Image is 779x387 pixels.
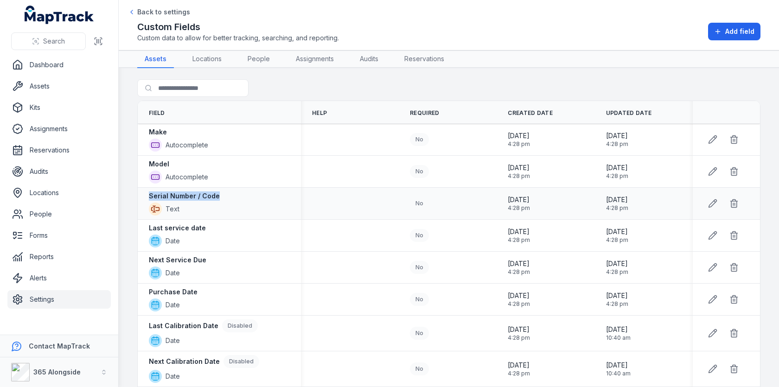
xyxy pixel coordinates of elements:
time: 29/08/2025, 10:40:06 am [606,361,631,377]
span: 4:28 pm [508,334,530,342]
span: [DATE] [508,195,530,204]
a: Reports [7,247,111,266]
span: [DATE] [508,325,530,334]
span: Date [166,336,180,345]
span: Autocomplete [166,172,208,182]
time: 26/08/2025, 4:28:25 pm [508,195,530,212]
a: Locations [185,51,229,68]
span: 4:28 pm [606,300,628,308]
a: Locations [7,184,111,202]
a: Reservations [7,141,111,159]
span: Date [166,236,180,246]
strong: Contact MapTrack [29,342,90,350]
strong: Purchase Date [149,287,198,297]
time: 26/08/2025, 4:28:25 pm [606,195,628,212]
time: 26/08/2025, 4:28:25 pm [508,227,530,244]
a: Kits [7,98,111,117]
span: Add field [725,27,754,36]
button: Add field [708,23,760,40]
span: [DATE] [606,361,631,370]
time: 26/08/2025, 4:28:25 pm [606,163,628,180]
span: Date [166,372,180,381]
h2: Custom Fields [137,20,339,33]
a: Assets [7,77,111,95]
div: Disabled [223,355,259,368]
span: Help [312,109,327,117]
a: Back to settings [128,7,190,17]
span: [DATE] [508,291,530,300]
span: 10:40 am [606,370,631,377]
div: No [410,261,429,274]
strong: Last service date [149,223,206,233]
span: [DATE] [606,131,628,140]
span: 4:28 pm [508,172,530,180]
span: Required [410,109,439,117]
strong: Make [149,127,167,137]
a: Settings [7,290,111,309]
span: 4:28 pm [606,140,628,148]
span: 4:28 pm [508,300,530,308]
span: 4:28 pm [508,204,530,212]
a: Assets [137,51,174,68]
span: [DATE] [606,291,628,300]
button: Search [11,32,86,50]
strong: 365 Alongside [33,368,81,376]
span: Created Date [508,109,553,117]
span: [DATE] [606,163,628,172]
div: No [410,293,429,306]
time: 26/08/2025, 4:28:25 pm [508,163,530,180]
div: No [410,362,429,375]
div: No [410,197,429,210]
span: 10:40 am [606,334,631,342]
time: 26/08/2025, 4:28:25 pm [606,259,628,276]
span: [DATE] [508,361,530,370]
span: Back to settings [137,7,190,17]
div: No [410,229,429,242]
a: Alerts [7,269,111,287]
span: 4:28 pm [508,140,530,148]
span: Updated Date [606,109,652,117]
strong: Last Calibration Date [149,321,218,330]
div: No [410,133,429,146]
span: Date [166,268,180,278]
time: 26/08/2025, 4:28:25 pm [508,131,530,148]
span: 4:28 pm [606,236,628,244]
time: 26/08/2025, 4:28:25 pm [606,227,628,244]
strong: Model [149,159,169,169]
a: Audits [7,162,111,181]
span: Field [149,109,165,117]
a: Dashboard [7,56,111,74]
div: No [410,165,429,178]
a: Forms [7,226,111,245]
div: No [410,327,429,340]
a: Audits [352,51,386,68]
span: [DATE] [508,259,530,268]
a: People [240,51,277,68]
span: 4:28 pm [606,172,628,180]
span: 4:28 pm [606,268,628,276]
span: Date [166,300,180,310]
a: Reservations [397,51,452,68]
span: Autocomplete [166,140,208,150]
span: [DATE] [508,163,530,172]
time: 26/08/2025, 4:28:25 pm [606,291,628,308]
a: MapTrack [25,6,94,24]
span: 4:28 pm [508,236,530,244]
span: Search [43,37,65,46]
time: 26/08/2025, 4:28:25 pm [508,291,530,308]
time: 26/08/2025, 4:28:25 pm [606,131,628,148]
time: 26/08/2025, 4:28:25 pm [508,259,530,276]
span: [DATE] [606,259,628,268]
div: Disabled [222,319,258,332]
span: [DATE] [606,325,631,334]
span: Custom data to allow for better tracking, searching, and reporting. [137,33,339,43]
strong: Next Service Due [149,255,206,265]
time: 29/08/2025, 10:40:02 am [606,325,631,342]
strong: Serial Number / Code [149,191,220,201]
time: 26/08/2025, 4:28:25 pm [508,325,530,342]
span: [DATE] [508,131,530,140]
span: [DATE] [508,227,530,236]
span: 4:28 pm [606,204,628,212]
a: Assignments [288,51,341,68]
span: 4:28 pm [508,268,530,276]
